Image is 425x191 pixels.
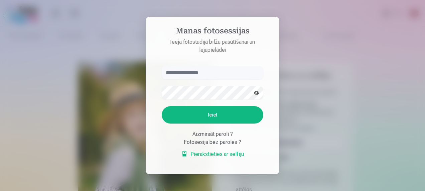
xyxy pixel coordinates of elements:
button: Ieiet [162,106,263,124]
a: Pierakstieties ar selfiju [181,150,244,158]
h4: Manas fotosessijas [155,26,270,38]
div: Aizmirsāt paroli ? [162,130,263,138]
div: Fotosesija bez paroles ? [162,138,263,146]
p: Ieeja fotostudijā bilžu pasūtīšanai un lejupielādei [155,38,270,54]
